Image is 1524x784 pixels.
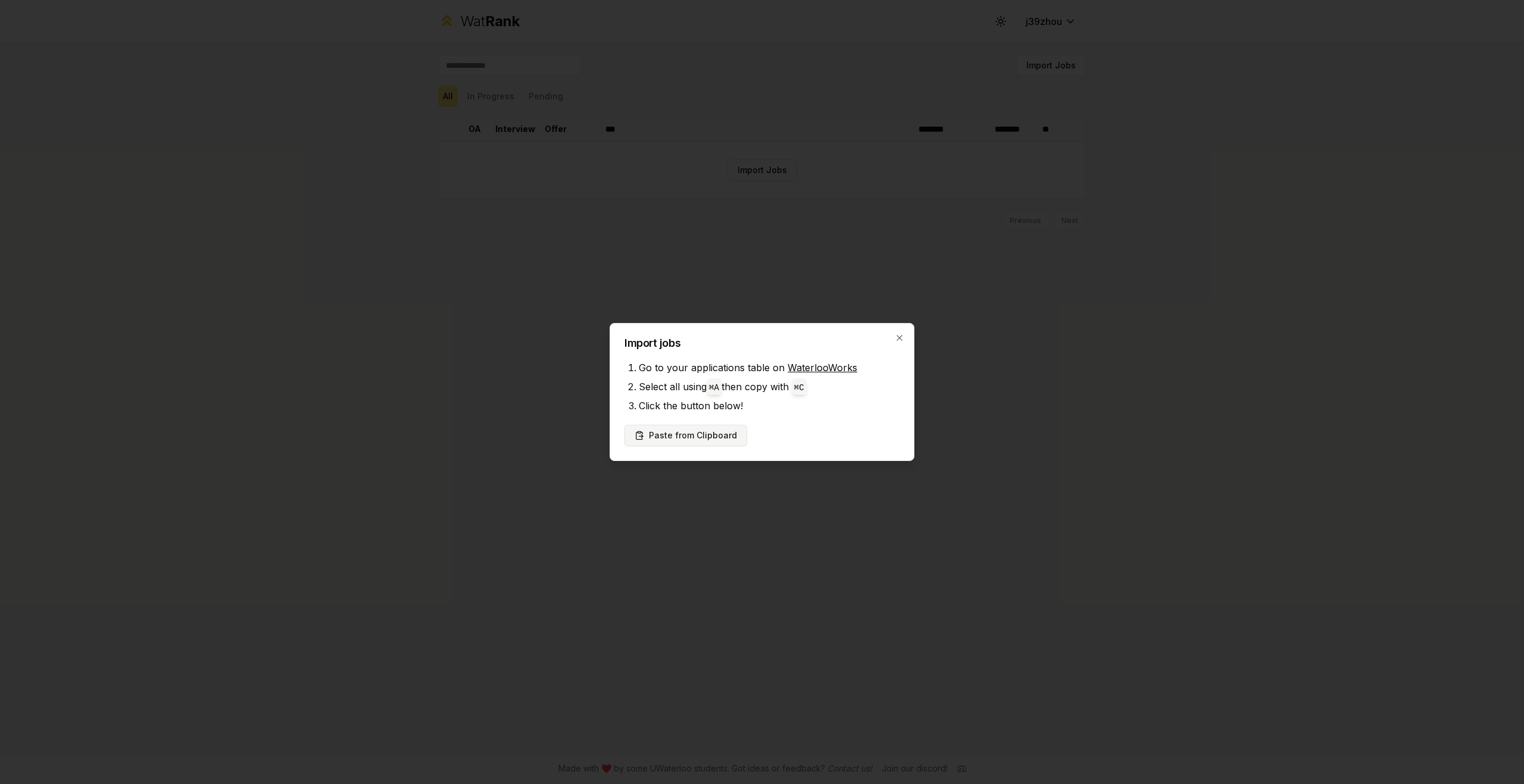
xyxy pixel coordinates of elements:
[639,396,900,415] li: Click the button below!
[709,383,719,393] code: ⌘ A
[794,383,804,393] code: ⌘ C
[624,425,747,446] button: Paste from Clipboard
[788,362,857,374] a: WaterlooWorks
[639,358,900,377] li: Go to your applications table on
[624,338,900,349] h2: Import jobs
[639,377,900,396] li: Select all using then copy with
